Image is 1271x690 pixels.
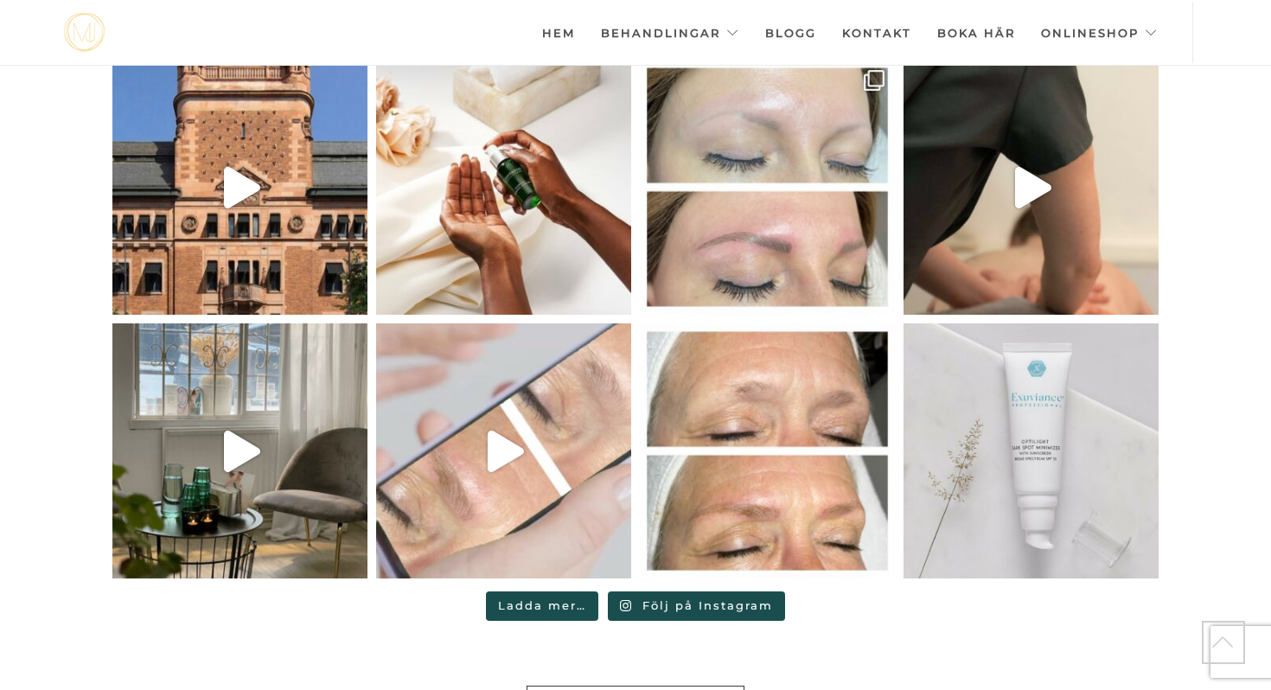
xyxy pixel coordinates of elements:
[64,13,105,52] a: mjstudio mjstudio mjstudio
[498,598,586,612] span: Ladda mer…
[542,3,575,63] a: Hem
[765,3,816,63] a: Blogg
[608,591,785,621] a: Instagram Följ på Instagram
[640,60,895,315] a: Clone
[1015,167,1051,208] svg: Play
[64,13,105,52] img: mjstudio
[488,431,524,472] svg: Play
[601,3,739,63] a: Behandlingar
[864,70,885,91] svg: Clone
[112,60,367,315] a: Play
[224,431,260,472] svg: Play
[376,323,631,578] a: Play
[224,167,260,208] svg: Play
[112,323,367,578] a: Play
[486,591,598,621] a: Ladda mer…
[842,3,911,63] a: Kontakt
[937,3,1015,63] a: Boka här
[642,598,773,612] span: Följ på Instagram
[620,599,631,612] svg: Instagram
[904,60,1159,315] a: Play
[1041,3,1158,63] a: Onlineshop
